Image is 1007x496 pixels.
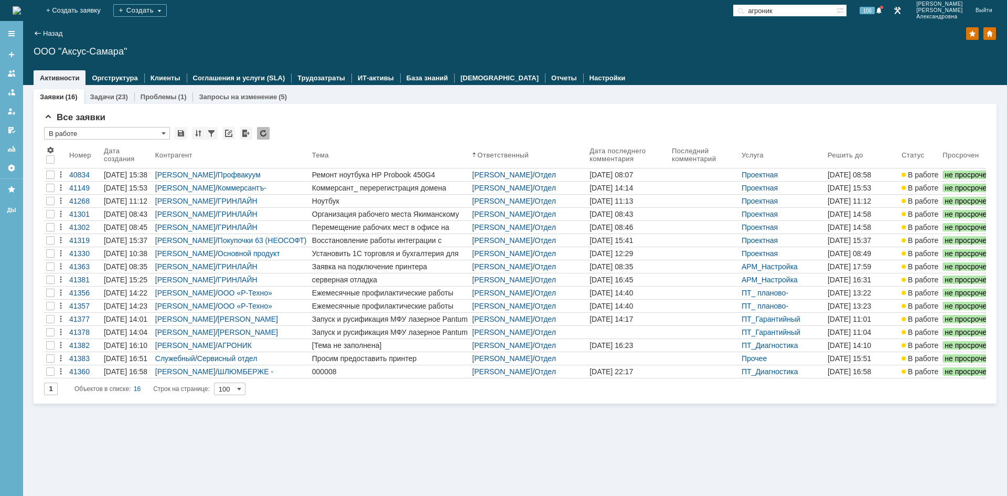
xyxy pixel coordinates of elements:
[742,197,796,214] a: Проектная деятельность_2
[902,151,924,159] div: Статус
[205,127,218,140] div: Фильтрация...
[587,300,670,312] a: [DATE] 14:40
[67,339,102,352] a: 41382
[90,93,114,101] a: Задачи
[104,171,147,179] div: [DATE] 15:38
[69,210,100,218] div: 41301
[899,313,940,325] a: В работе
[942,171,993,179] span: не просрочен
[104,210,147,218] div: [DATE] 08:43
[826,273,899,286] a: [DATE] 16:31
[240,127,252,140] div: Экспорт списка
[67,273,102,286] a: 41381
[940,287,996,299] a: не просрочен
[587,313,670,325] a: [DATE] 14:17
[942,276,993,284] span: не просрочен
[67,234,102,247] a: 41319
[310,221,470,234] a: Перемещение рабочих мест в офисе на [PERSON_NAME]
[826,168,899,181] a: [DATE] 08:58
[69,236,100,245] div: 41319
[902,223,938,231] span: В работе
[102,247,153,260] a: [DATE] 10:38
[828,302,871,310] span: [DATE] 13:23
[472,302,532,310] a: [PERSON_NAME]
[826,234,899,247] a: [DATE] 15:37
[902,249,938,258] span: В работе
[902,171,938,179] span: В работе
[312,197,468,205] div: Ноутбук
[940,300,996,312] a: не просрочен
[590,74,626,82] a: Настройки
[218,276,258,284] a: ГРИНЛАЙН
[942,302,993,310] span: не просрочен
[69,262,100,271] div: 41363
[587,234,670,247] a: [DATE] 15:41
[472,210,532,218] a: [PERSON_NAME]
[472,262,532,271] a: [PERSON_NAME]
[590,276,633,284] div: [DATE] 16:45
[13,6,21,15] img: logo
[899,339,940,352] a: В работе
[3,46,20,63] a: Создать заявку
[742,315,802,332] a: ПТ_Гарантийный ремонт
[902,236,938,245] span: В работе
[587,339,670,352] a: [DATE] 16:23
[942,328,993,336] span: не просрочен
[310,234,470,247] a: Восстановление работы интеграции с [PERSON_NAME] в рамках заявки 39198
[310,195,470,207] a: Ноутбук
[942,249,993,258] span: не просрочен
[590,223,633,231] div: [DATE] 08:46
[828,197,871,205] span: [DATE] 11:12
[153,144,310,168] th: Контрагент
[472,223,532,231] a: [PERSON_NAME]
[102,195,153,207] a: [DATE] 11:12
[192,127,205,140] div: Сортировка...
[310,313,470,325] a: Запуск и русификация МФУ лазерное Pantum BM270ADN
[940,195,996,207] a: не просрочен
[899,234,940,247] a: В работе
[218,341,252,350] a: АГРОНИК
[104,147,143,163] div: Дата создания
[590,289,633,297] div: [DATE] 14:40
[218,249,280,258] a: Основной продукт
[310,326,470,339] a: Запуск и русификация МФУ лазерное Pantum CM270ADN
[477,151,529,159] div: Ответственный
[590,184,633,192] div: [DATE] 14:14
[828,210,871,218] span: [DATE] 14:58
[102,221,153,234] a: [DATE] 08:45
[828,276,871,284] span: [DATE] 16:31
[67,313,102,325] a: 41377
[902,276,938,284] span: В работе
[310,300,470,312] a: Ежемесячные профилактические работы
[104,262,147,271] div: [DATE] 08:35
[312,210,468,218] div: Организация рабочего места Якиманскому С.
[155,328,216,336] a: [PERSON_NAME]
[67,287,102,299] a: 41356
[69,289,100,297] div: 41356
[312,315,468,323] div: Запуск и русификация МФУ лазерное Pantum BM270ADN
[826,300,899,312] a: [DATE] 13:23
[826,221,899,234] a: [DATE] 14:58
[899,247,940,260] a: В работе
[828,262,871,271] span: [DATE] 17:59
[587,287,670,299] a: [DATE] 14:40
[826,182,899,194] a: [DATE] 15:53
[902,289,938,297] span: В работе
[590,315,633,323] div: [DATE] 14:17
[218,197,258,205] a: ГРИНЛАЙН
[470,144,587,168] th: Ответственный
[102,300,153,312] a: [DATE] 14:23
[472,289,532,297] a: [PERSON_NAME]
[940,326,996,339] a: не просрочен
[899,221,940,234] a: В работе
[155,184,266,200] a: Коммерсантъ-[GEOGRAPHIC_DATA]
[218,289,272,297] a: ООО «Р-Техно»
[155,289,216,297] a: [PERSON_NAME]
[69,249,100,258] div: 41330
[899,300,940,312] a: В работе
[3,103,20,120] a: Мои заявки
[312,236,468,245] div: Восстановление работы интеграции с [PERSON_NAME] в рамках заявки 39198
[826,339,899,352] a: [DATE] 14:10
[826,208,899,220] a: [DATE] 14:58
[218,210,258,218] a: ГРИНЛАЙН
